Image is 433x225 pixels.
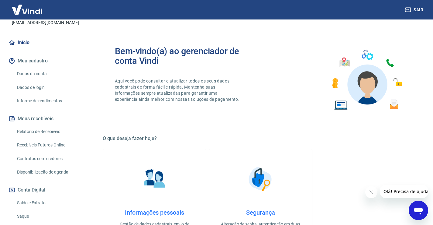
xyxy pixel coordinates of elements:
iframe: Botão para abrir a janela de mensagens [409,201,428,220]
a: Disponibilização de agenda [15,166,84,178]
button: Meus recebíveis [7,112,84,125]
a: Informe de rendimentos [15,95,84,107]
p: [EMAIL_ADDRESS][DOMAIN_NAME] [12,19,79,26]
img: Segurança [246,164,276,194]
a: Saldo e Extrato [15,197,84,209]
p: Aqui você pode consultar e atualizar todos os seus dados cadastrais de forma fácil e rápida. Mant... [115,78,241,102]
iframe: Mensagem da empresa [380,185,428,198]
button: Sair [404,4,426,16]
a: Dados de login [15,81,84,94]
a: Início [7,36,84,49]
img: Informações pessoais [139,164,170,194]
h4: Segurança [219,209,302,216]
img: Imagem de um avatar masculino com diversos icones exemplificando as funcionalidades do gerenciado... [327,46,406,114]
img: Vindi [7,0,47,19]
a: Recebíveis Futuros Online [15,139,84,151]
a: Relatório de Recebíveis [15,125,84,138]
button: Meu cadastro [7,54,84,68]
h4: Informações pessoais [113,209,196,216]
a: Saque [15,210,84,223]
button: Conta Digital [7,183,84,197]
iframe: Fechar mensagem [365,186,377,198]
h2: Bem-vindo(a) ao gerenciador de conta Vindi [115,46,261,66]
a: Dados da conta [15,68,84,80]
a: Contratos com credores [15,153,84,165]
span: Olá! Precisa de ajuda? [4,4,51,9]
h5: O que deseja fazer hoje? [103,135,418,142]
